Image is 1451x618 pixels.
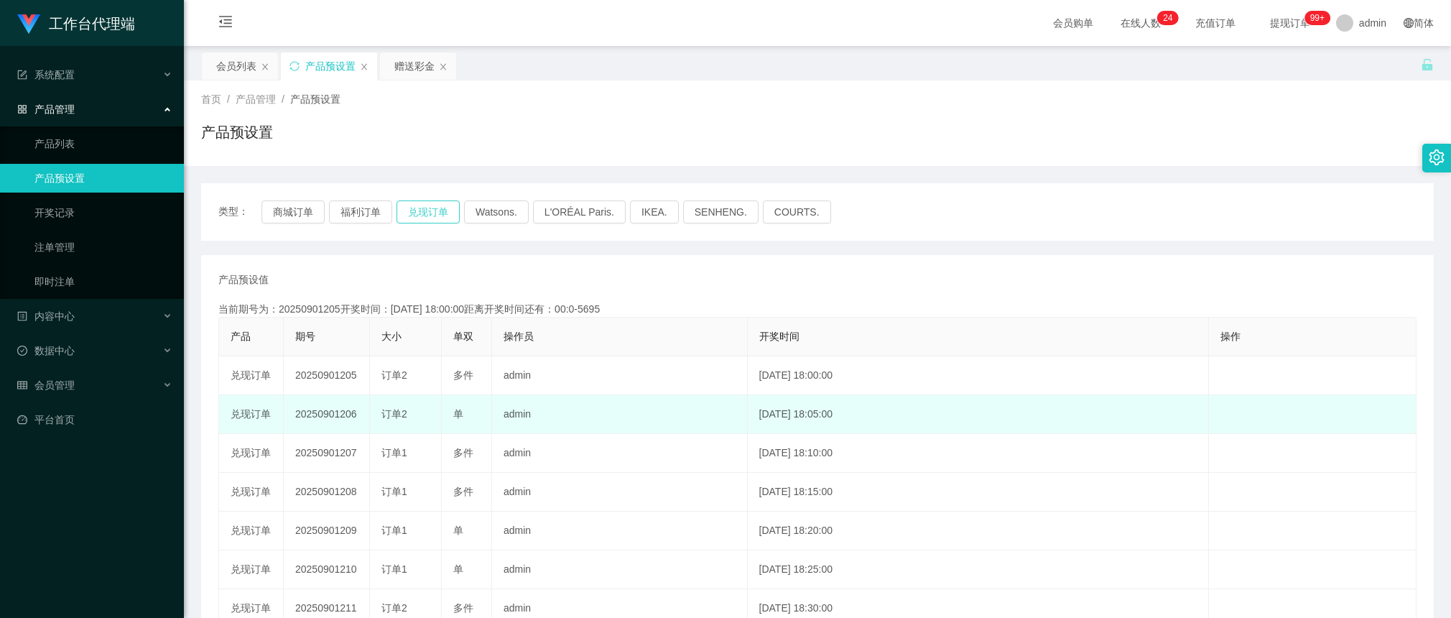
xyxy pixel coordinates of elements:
[464,200,529,223] button: Watsons.
[748,395,1209,434] td: [DATE] 18:05:00
[759,331,799,342] span: 开奖时间
[748,434,1209,473] td: [DATE] 18:10:00
[231,331,251,342] span: 产品
[533,200,626,223] button: L'ORÉAL Paris.
[381,525,407,536] span: 订单1
[453,331,473,342] span: 单双
[748,473,1209,512] td: [DATE] 18:15:00
[381,563,407,575] span: 订单1
[17,380,27,390] i: 图标: table
[219,434,284,473] td: 兑现订单
[17,405,172,434] a: 图标: dashboard平台首页
[34,267,172,296] a: 即时注单
[17,379,75,391] span: 会员管理
[219,356,284,395] td: 兑现订单
[261,200,325,223] button: 商城订单
[218,200,261,223] span: 类型：
[439,63,448,71] i: 图标: close
[1157,11,1178,25] sup: 24
[748,512,1209,550] td: [DATE] 18:20:00
[453,525,463,536] span: 单
[1163,11,1168,25] p: 2
[1220,331,1241,342] span: 操作
[261,63,269,71] i: 图标: close
[218,272,269,287] span: 产品预设值
[329,200,392,223] button: 福利订单
[17,14,40,34] img: logo.9652507e.png
[492,395,748,434] td: admin
[17,70,27,80] i: 图标: form
[1113,18,1168,28] span: 在线人数
[748,550,1209,589] td: [DATE] 18:25:00
[453,486,473,497] span: 多件
[282,93,284,105] span: /
[1263,18,1317,28] span: 提现订单
[34,198,172,227] a: 开奖记录
[381,369,407,381] span: 订单2
[492,512,748,550] td: admin
[381,408,407,420] span: 订单2
[394,52,435,80] div: 赠送彩金
[34,129,172,158] a: 产品列表
[453,369,473,381] span: 多件
[17,310,75,322] span: 内容中心
[381,486,407,497] span: 订单1
[748,356,1209,395] td: [DATE] 18:00:00
[453,447,473,458] span: 多件
[360,63,368,71] i: 图标: close
[1421,58,1434,71] i: 图标: unlock
[17,345,75,356] span: 数据中心
[17,104,27,114] i: 图标: appstore-o
[284,473,370,512] td: 20250901208
[49,1,135,47] h1: 工作台代理端
[492,550,748,589] td: admin
[284,356,370,395] td: 20250901205
[453,408,463,420] span: 单
[381,602,407,614] span: 订单2
[17,346,27,356] i: 图标: check-circle-o
[219,512,284,550] td: 兑现订单
[630,200,679,223] button: IKEA.
[1404,18,1414,28] i: 图标: global
[201,93,221,105] span: 首页
[492,356,748,395] td: admin
[381,447,407,458] span: 订单1
[17,311,27,321] i: 图标: profile
[284,434,370,473] td: 20250901207
[201,121,273,143] h1: 产品预设置
[397,200,460,223] button: 兑现订单
[305,52,356,80] div: 产品预设置
[1168,11,1173,25] p: 4
[289,61,300,71] i: 图标: sync
[34,233,172,262] a: 注单管理
[1429,149,1445,165] i: 图标: setting
[492,434,748,473] td: admin
[236,93,276,105] span: 产品管理
[453,602,473,614] span: 多件
[219,550,284,589] td: 兑现订单
[219,473,284,512] td: 兑现订单
[216,52,256,80] div: 会员列表
[219,395,284,434] td: 兑现订单
[284,395,370,434] td: 20250901206
[290,93,340,105] span: 产品预设置
[381,331,402,342] span: 大小
[1304,11,1330,25] sup: 1050
[284,512,370,550] td: 20250901209
[492,473,748,512] td: admin
[453,563,463,575] span: 单
[218,302,1417,317] div: 当前期号为：20250901205开奖时间：[DATE] 18:00:00距离开奖时间还有：00:0-5695
[683,200,759,223] button: SENHENG.
[504,331,534,342] span: 操作员
[295,331,315,342] span: 期号
[227,93,230,105] span: /
[34,164,172,193] a: 产品预设置
[1188,18,1243,28] span: 充值订单
[201,1,250,47] i: 图标: menu-fold
[17,103,75,115] span: 产品管理
[17,69,75,80] span: 系统配置
[763,200,831,223] button: COURTS.
[17,17,135,29] a: 工作台代理端
[284,550,370,589] td: 20250901210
